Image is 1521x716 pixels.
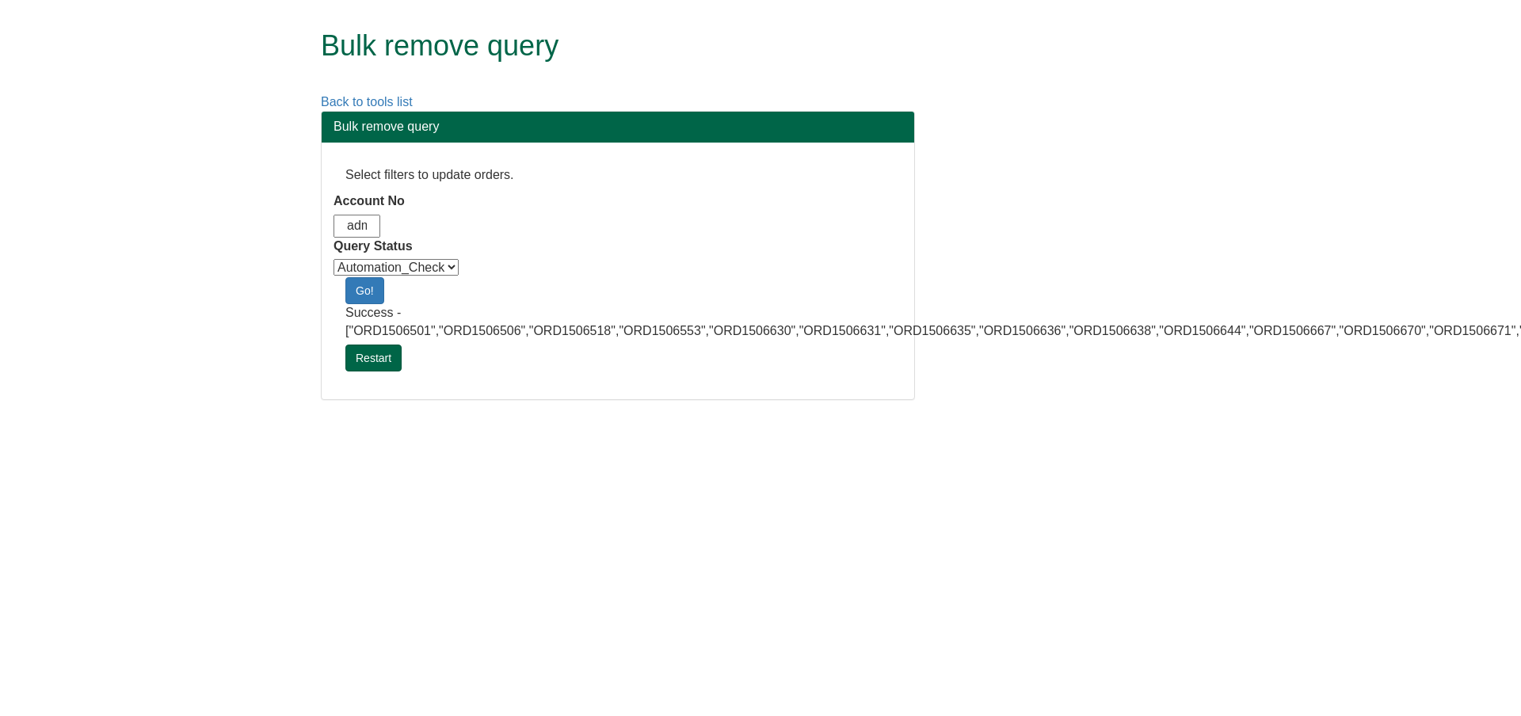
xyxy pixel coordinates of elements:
h3: Bulk remove query [334,120,902,134]
a: Go! [345,277,384,304]
label: Query Status [334,238,413,256]
label: Account No [334,192,405,211]
a: Restart [345,345,402,371]
p: Select filters to update orders. [345,166,890,185]
a: Back to tools list [321,95,413,109]
h1: Bulk remove query [321,30,1165,62]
